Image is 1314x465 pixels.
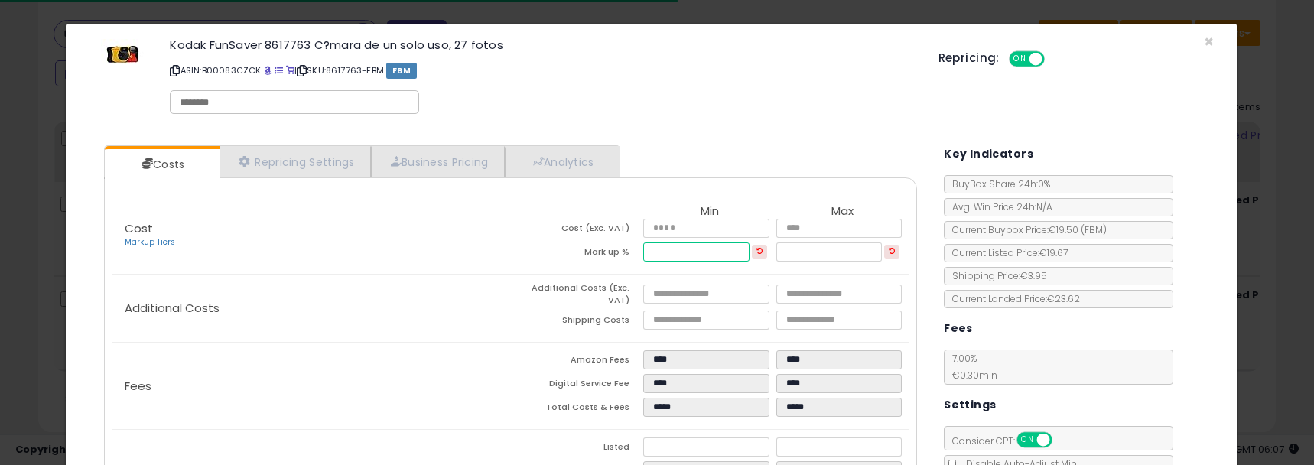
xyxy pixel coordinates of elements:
span: ( FBM ) [1081,223,1107,236]
a: Markup Tiers [125,236,175,248]
span: Current Listed Price: €19.67 [945,246,1068,259]
h3: Kodak FunSaver 8617763 C?mara de un solo uso, 27 fotos [170,39,915,50]
span: €0.30 min [945,369,997,382]
span: Consider CPT: [945,434,1072,447]
td: Cost (Exc. VAT) [511,219,644,242]
td: Additional Costs (Exc. VAT) [511,282,644,311]
p: Additional Costs [112,302,511,314]
a: Analytics [505,146,618,177]
p: Fees [112,380,511,392]
span: × [1204,31,1214,53]
span: Current Buybox Price: [945,223,1107,236]
td: Digital Service Fee [511,374,644,398]
a: All offer listings [275,64,283,76]
span: ON [1010,53,1029,66]
a: Repricing Settings [220,146,371,177]
td: Amazon Fees [511,350,644,374]
th: Max [776,205,909,219]
span: Shipping Price: €3.95 [945,269,1047,282]
span: OFF [1042,53,1066,66]
td: Mark up % [511,242,644,266]
th: Min [643,205,776,219]
td: Total Costs & Fees [511,398,644,421]
img: 31c9wO4YQWL._SL60_.jpg [101,39,147,70]
a: Your listing only [286,64,294,76]
span: OFF [1050,434,1075,447]
span: FBM [386,63,417,79]
p: Cost [112,223,511,249]
a: Business Pricing [371,146,505,177]
a: BuyBox page [264,64,272,76]
h5: Settings [944,395,996,415]
h5: Key Indicators [944,145,1033,164]
p: ASIN: B00083CZCK | SKU: 8617763-FBM [170,58,915,83]
span: Avg. Win Price 24h: N/A [945,200,1052,213]
h5: Repricing: [938,52,1000,64]
h5: Fees [944,319,973,338]
span: 7.00 % [945,352,997,382]
td: Shipping Costs [511,311,644,334]
span: ON [1018,434,1037,447]
span: €19.50 [1049,223,1107,236]
span: BuyBox Share 24h: 0% [945,177,1050,190]
a: Costs [105,149,218,180]
td: Listed [511,437,644,461]
span: Current Landed Price: €23.62 [945,292,1080,305]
